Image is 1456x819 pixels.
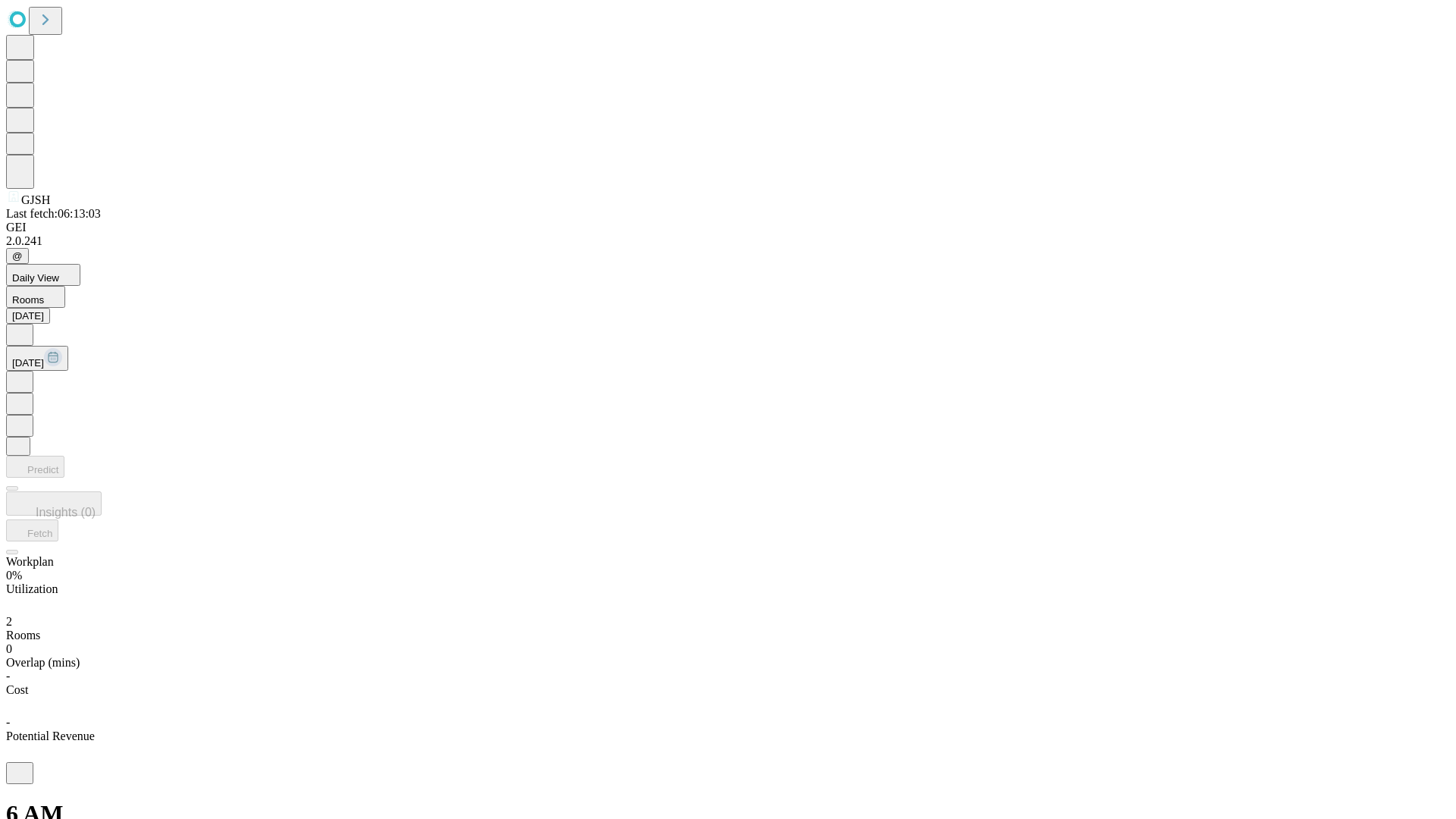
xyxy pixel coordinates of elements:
span: Insights (0) [36,506,96,519]
div: GEI [6,221,1450,234]
button: [DATE] [6,346,68,371]
span: 0% [6,569,22,582]
button: Insights (0) [6,491,102,516]
button: Predict [6,456,64,478]
button: Daily View [6,264,80,286]
button: @ [6,248,29,264]
button: Fetch [6,519,58,541]
span: Workplan [6,555,54,568]
span: @ [12,250,23,262]
span: Daily View [12,272,59,284]
span: [DATE] [12,357,44,369]
div: 2.0.241 [6,234,1450,248]
span: 0 [6,642,12,655]
span: GJSH [21,193,50,206]
span: 2 [6,615,12,628]
span: - [6,670,10,682]
span: Rooms [6,629,40,642]
span: - [6,716,10,729]
span: Rooms [12,294,44,306]
button: [DATE] [6,308,50,324]
button: Rooms [6,286,65,308]
span: Cost [6,683,28,696]
span: Potential Revenue [6,730,95,742]
span: Overlap (mins) [6,656,80,669]
span: Utilization [6,582,58,595]
span: Last fetch: 06:13:03 [6,207,101,220]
